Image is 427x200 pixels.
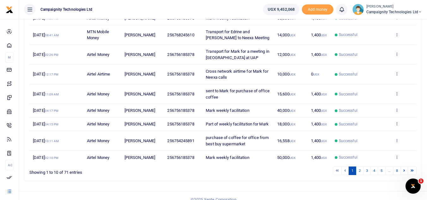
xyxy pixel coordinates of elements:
[33,33,59,37] span: [DATE]
[277,52,296,57] span: 12,000
[321,93,327,96] small: UGX
[339,71,357,77] span: Successful
[321,109,327,112] small: UGX
[311,108,327,113] span: 1,400
[125,92,155,96] span: [PERSON_NAME]
[167,108,194,113] span: 256756185378
[339,121,357,127] span: Successful
[366,9,422,15] span: Campaignity Technologies Ltd
[313,73,319,76] small: UGX
[125,138,155,143] span: [PERSON_NAME]
[302,7,333,11] a: Add money
[321,53,327,57] small: UGX
[290,109,296,112] small: UGX
[339,32,357,38] span: Successful
[277,155,296,160] span: 50,000
[33,155,58,160] span: [DATE]
[418,179,424,184] span: 1
[125,33,155,37] span: [PERSON_NAME]
[167,138,194,143] span: 256754245891
[33,72,58,76] span: [DATE]
[260,4,302,15] li: Wallet ballance
[311,72,319,76] span: 0
[339,155,357,160] span: Successful
[125,108,155,113] span: [PERSON_NAME]
[87,29,109,40] span: MTN Mobile Money
[406,179,421,194] iframe: Intercom live chat
[321,139,327,143] small: UGX
[290,73,296,76] small: UGX
[370,167,378,175] a: 4
[45,73,59,76] small: 12:17 PM
[206,49,269,60] span: Transport for Mark for a meeting in [GEOGRAPHIC_DATA] at UAP
[290,156,296,160] small: UGX
[277,92,296,96] span: 15,600
[321,156,327,160] small: UGX
[206,88,270,100] span: sent to Mark for purchase of office coffee
[339,52,357,58] span: Successful
[45,93,59,96] small: 11:09 AM
[339,138,357,144] span: Successful
[302,4,333,15] span: Add money
[290,139,296,143] small: UGX
[206,69,268,80] span: Cross network airtime for Mark for Neexa calls
[87,92,109,96] span: Airtel Money
[125,52,155,57] span: [PERSON_NAME]
[87,52,109,57] span: Airtel Money
[321,123,327,126] small: UGX
[206,29,269,40] span: Transport for Edrine and [PERSON_NAME] to Neexa Meeting
[206,135,268,146] span: purchase of coffee for office from best buy supermarket
[45,109,59,112] small: 04:17 PM
[206,122,269,126] span: Part of weekly facilitation for Mark
[6,7,13,12] a: logo-small logo-large logo-large
[6,6,13,14] img: logo-small
[87,122,109,126] span: Airtel Money
[277,108,296,113] span: 40,000
[87,72,110,76] span: Airtel Airtime
[277,122,296,126] span: 18,000
[311,52,327,57] span: 1,400
[33,138,59,143] span: [DATE]
[125,155,155,160] span: [PERSON_NAME]
[290,123,296,126] small: UGX
[290,93,296,96] small: UGX
[167,52,194,57] span: 256756185378
[45,53,59,57] small: 02:26 PM
[33,92,59,96] span: [DATE]
[311,33,327,37] span: 1,400
[87,138,109,143] span: Airtel Money
[339,91,357,97] span: Successful
[349,167,356,175] a: 1
[366,4,422,9] small: [PERSON_NAME]
[5,52,14,63] li: M
[125,122,155,126] span: [PERSON_NAME]
[363,167,371,175] a: 3
[311,155,327,160] span: 1,400
[5,160,14,170] li: Ac
[45,123,59,126] small: 04:15 PM
[87,155,109,160] span: Airtel Money
[167,155,194,160] span: 256756185378
[167,33,194,37] span: 256768245610
[352,4,422,15] a: profile-user [PERSON_NAME] Campaignity Technologies Ltd
[33,122,58,126] span: [DATE]
[321,33,327,37] small: UGX
[33,108,58,113] span: [DATE]
[167,72,194,76] span: 256756185378
[393,167,401,175] a: 8
[167,92,194,96] span: 256756185378
[268,6,295,13] span: UGX 9,452,068
[311,138,327,143] span: 1,400
[277,138,296,143] span: 16,558
[206,108,249,113] span: Mark weekly facilitation
[263,4,299,15] a: UGX 9,452,068
[167,122,194,126] span: 256756185378
[311,92,327,96] span: 1,400
[290,33,296,37] small: UGX
[45,33,59,37] small: 08:41 AM
[125,72,155,76] span: [PERSON_NAME]
[206,155,249,160] span: Mark weekly facilitation
[45,156,59,160] small: 02:10 PM
[356,167,363,175] a: 2
[339,108,357,113] span: Successful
